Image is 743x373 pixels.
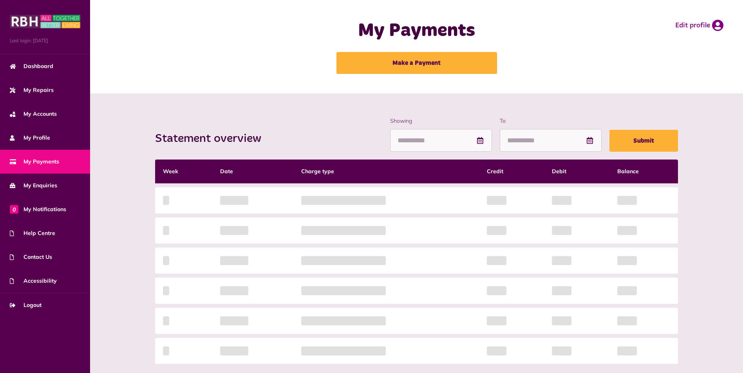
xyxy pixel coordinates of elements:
h1: My Payments [261,20,572,42]
span: My Repairs [10,86,54,94]
a: Make a Payment [336,52,497,74]
span: My Notifications [10,205,66,213]
span: My Payments [10,158,59,166]
span: Dashboard [10,62,53,70]
span: 0 [10,205,18,213]
span: Last login: [DATE] [10,37,80,44]
span: My Accounts [10,110,57,118]
img: MyRBH [10,14,80,29]
a: Edit profile [675,20,723,31]
span: Help Centre [10,229,55,237]
span: Logout [10,301,42,309]
span: My Profile [10,134,50,142]
span: Contact Us [10,253,52,261]
span: My Enquiries [10,181,57,190]
span: Accessibility [10,277,57,285]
